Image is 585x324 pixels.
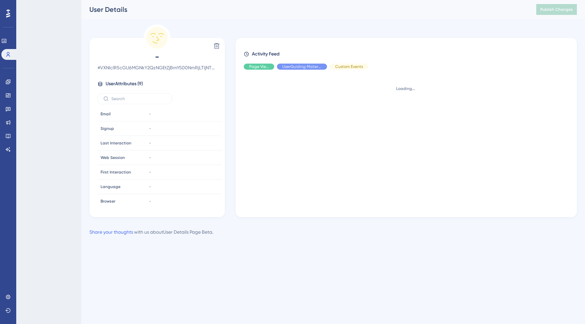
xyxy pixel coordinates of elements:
div: with us about User Details Page Beta . [89,228,213,236]
span: Custom Events [335,64,363,69]
div: User Details [89,5,519,14]
span: Activity Feed [252,50,280,58]
span: Last Interaction [101,140,131,146]
span: - [97,51,217,62]
span: Email [101,111,111,117]
span: Web Session [101,155,125,160]
button: Publish Changes [536,4,577,15]
span: Publish Changes [540,7,573,12]
span: - [149,140,151,146]
div: Loading... [244,86,567,91]
span: User Attributes ( 9 ) [106,80,143,88]
a: Share your thoughts [89,229,133,235]
span: Page View [249,64,269,69]
span: - [149,199,151,204]
span: - [149,184,151,189]
input: Search [111,96,166,101]
span: Signup [101,126,114,131]
span: - [149,126,151,131]
span: Browser [101,199,115,204]
span: - [149,111,151,117]
span: First Interaction [101,169,131,175]
span: UserGuiding Material [282,64,322,69]
span: Language [101,184,121,189]
span: - [149,169,151,175]
span: # VXNlclR5cGU6MGNkY2QzNGEtZjBmYS00NmRjLTljNTUtZGQ4Mzk4MTMxZTY4 [97,64,217,72]
span: - [149,155,151,160]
